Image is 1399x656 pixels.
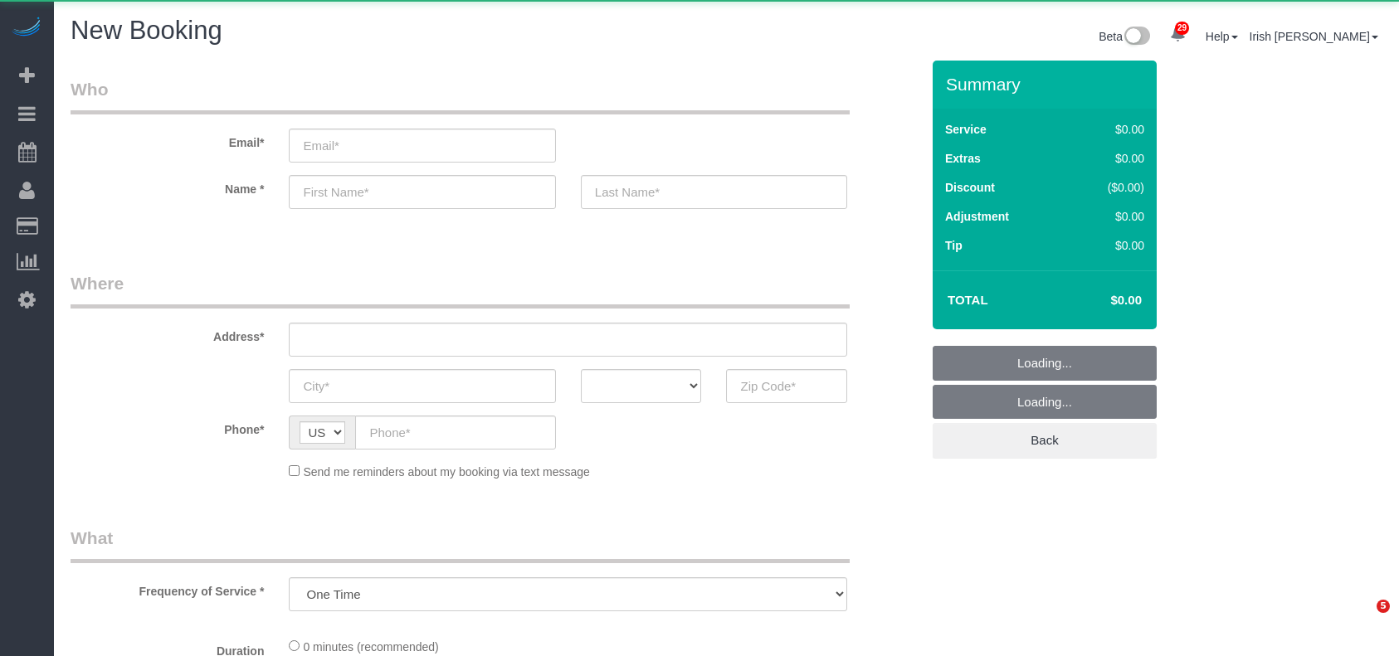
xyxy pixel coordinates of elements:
[58,323,276,345] label: Address*
[1175,22,1189,35] span: 29
[948,293,988,307] strong: Total
[946,75,1148,94] h3: Summary
[726,369,847,403] input: Zip Code*
[289,369,555,403] input: City*
[58,175,276,197] label: Name *
[71,16,222,45] span: New Booking
[289,129,555,163] input: Email*
[945,208,1009,225] label: Adjustment
[58,129,276,151] label: Email*
[1162,17,1194,53] a: 29
[1123,27,1150,48] img: New interface
[1377,600,1390,613] span: 5
[1061,294,1142,308] h4: $0.00
[1206,30,1238,43] a: Help
[581,175,847,209] input: Last Name*
[1073,208,1144,225] div: $0.00
[945,179,995,196] label: Discount
[1073,179,1144,196] div: ($0.00)
[945,237,963,254] label: Tip
[945,121,987,138] label: Service
[58,415,276,438] label: Phone*
[71,526,850,563] legend: What
[1250,30,1378,43] a: Irish [PERSON_NAME]
[71,271,850,309] legend: Where
[1073,237,1144,254] div: $0.00
[355,415,555,449] input: Phone*
[303,640,438,654] span: 0 minutes (recommended)
[71,77,850,114] legend: Who
[303,465,590,479] span: Send me reminders about my booking via text message
[1343,600,1382,639] iframe: Intercom live chat
[945,150,981,167] label: Extras
[933,423,1157,458] a: Back
[1073,150,1144,167] div: $0.00
[10,17,43,40] img: Automaid Logo
[58,577,276,600] label: Frequency of Service *
[289,175,555,209] input: First Name*
[1073,121,1144,138] div: $0.00
[1099,30,1150,43] a: Beta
